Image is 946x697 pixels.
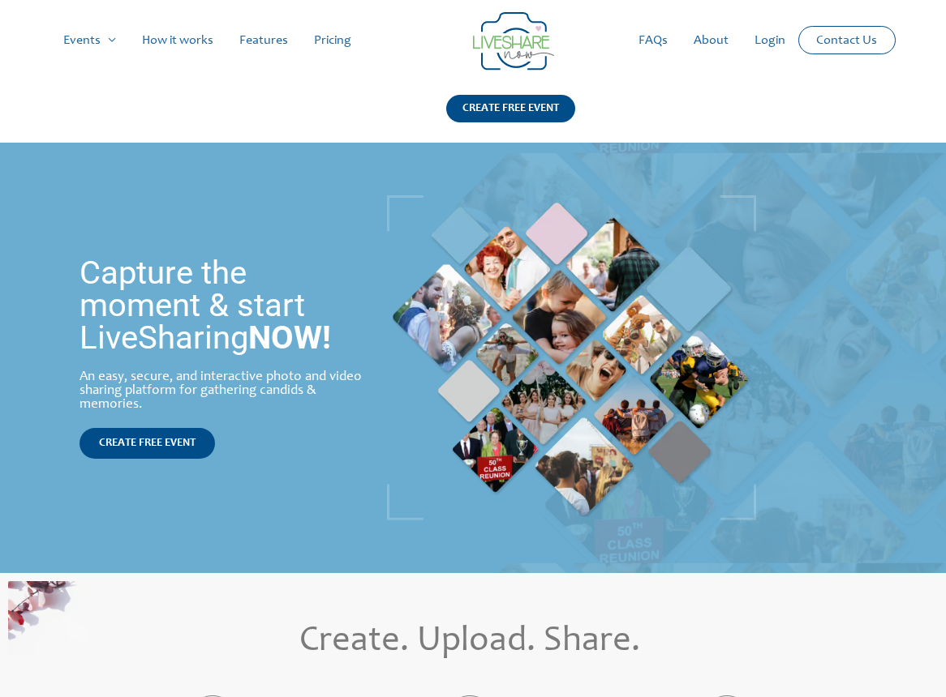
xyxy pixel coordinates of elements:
a: About [681,15,742,66]
img: LiveShare Moment | Live Photo Slideshow for Events | Create Free Events Album for Any Occasion [387,195,756,520]
span: CREATE FREE EVENT [99,438,196,449]
a: Features [226,15,301,66]
strong: NOW! [248,319,331,357]
a: CREATE FREE EVENT [446,95,575,143]
div: An easy, secure, and interactive photo and video sharing platform for gathering candids & memories. [80,370,374,412]
a: How it works [129,15,226,66]
a: Events [50,15,129,66]
a: FAQs [626,15,681,66]
a: Login [742,15,798,66]
div: CREATE FREE EVENT [446,95,575,122]
nav: Site Navigation [28,15,918,66]
a: Pricing [301,15,364,66]
a: Contact Us [803,27,890,53]
h1: Capture the moment & start LiveSharing [80,257,374,354]
a: CREATE FREE EVENT [80,428,215,459]
img: Group 14 | Live Photo Slideshow for Events | Create Free Events Album for Any Occasion [473,12,554,71]
img: home_create_updload_share_bg | Live Photo Slideshow for Events | Create Free Events Album for Any... [8,581,87,653]
span: Create. Upload. Share. [299,624,640,660]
